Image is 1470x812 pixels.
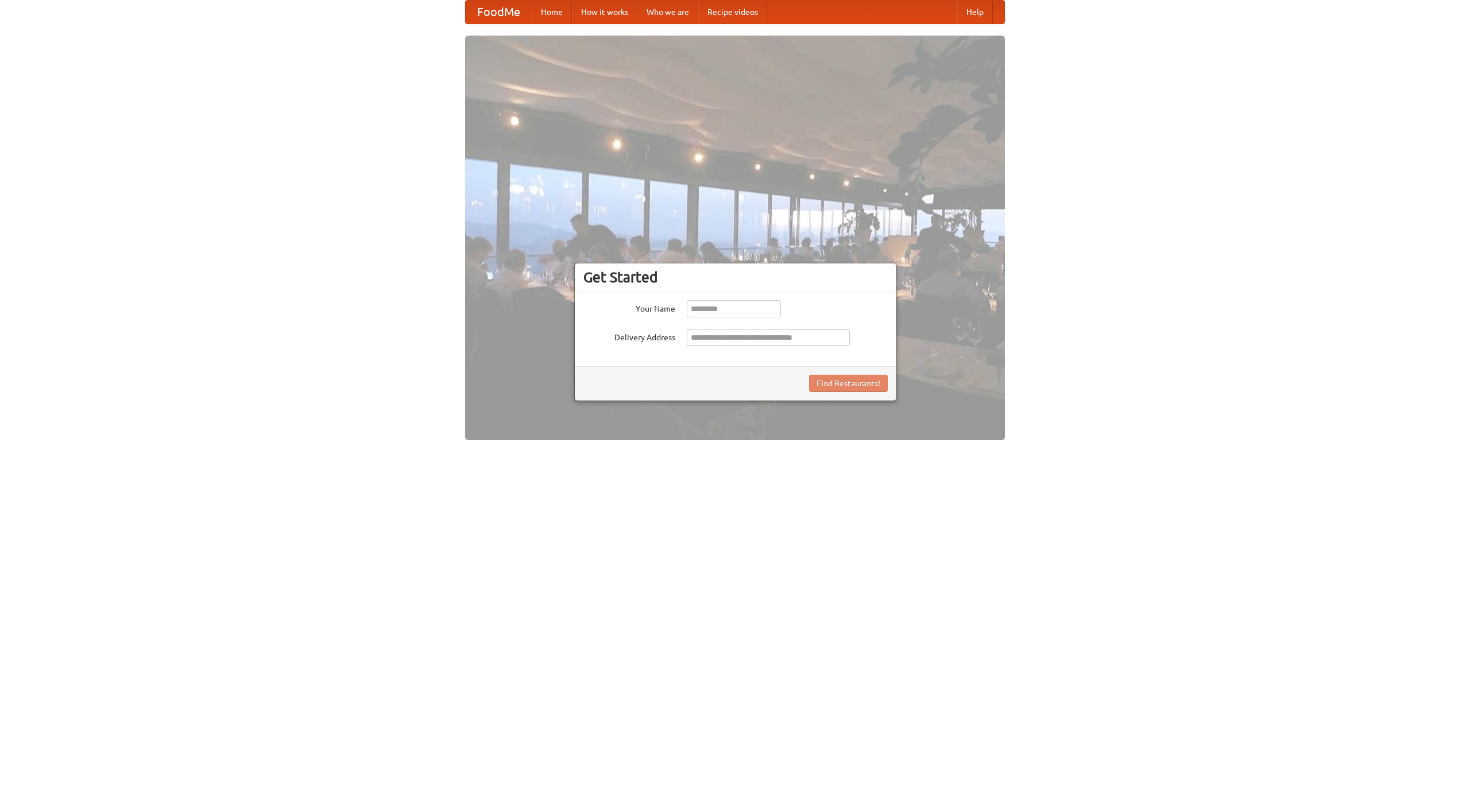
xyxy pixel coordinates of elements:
button: Find Restaurants! [809,375,888,392]
h3: Get Started [583,269,888,286]
a: Home [532,1,572,24]
a: Recipe videos [698,1,767,24]
label: Delivery Address [583,329,675,343]
label: Your Name [583,300,675,314]
a: Who we are [637,1,698,24]
a: How it works [572,1,637,24]
a: Help [957,1,993,24]
a: FoodMe [466,1,532,24]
